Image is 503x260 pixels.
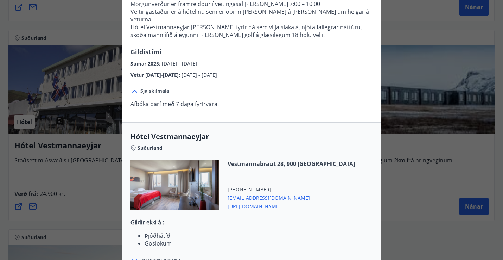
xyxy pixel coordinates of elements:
p: Veitingastaður er á hótelinu sem er opinn [PERSON_NAME] á [PERSON_NAME] um helgar á veturna. [130,8,373,23]
span: Gildistími [130,48,162,56]
span: Sjá skilmála [140,87,169,94]
p: Hótel Vestmannaeyjar [PERSON_NAME] fyrir þá sem vilja slaka á, njóta fallegrar náttúru, skoða man... [130,23,373,39]
span: Vetur [DATE]-[DATE] : [130,72,182,78]
span: [DATE] - [DATE] [162,60,197,67]
span: [DATE] - [DATE] [182,72,217,78]
span: Sumar 2025 : [130,60,162,67]
p: Afbóka þarf með 7 daga fyrirvara. [130,100,219,108]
